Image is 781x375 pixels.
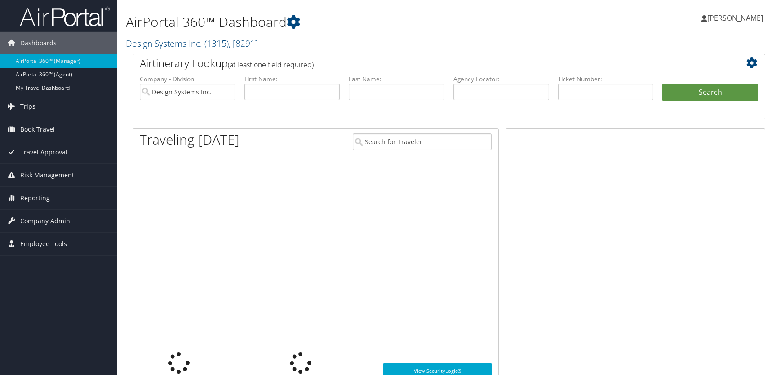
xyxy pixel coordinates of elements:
[20,32,57,54] span: Dashboards
[20,233,67,255] span: Employee Tools
[126,37,258,49] a: Design Systems Inc.
[349,75,444,84] label: Last Name:
[662,84,758,101] button: Search
[20,118,55,141] span: Book Travel
[140,130,240,149] h1: Traveling [DATE]
[126,13,557,31] h1: AirPortal 360™ Dashboard
[20,210,70,232] span: Company Admin
[453,75,549,84] label: Agency Locator:
[229,37,258,49] span: , [ 8291 ]
[20,6,110,27] img: airportal-logo.png
[140,75,235,84] label: Company - Division:
[228,60,314,70] span: (at least one field required)
[707,13,763,23] span: [PERSON_NAME]
[20,141,67,163] span: Travel Approval
[204,37,229,49] span: ( 1315 )
[140,56,706,71] h2: Airtinerary Lookup
[20,95,35,118] span: Trips
[244,75,340,84] label: First Name:
[353,133,492,150] input: Search for Traveler
[20,164,74,186] span: Risk Management
[20,187,50,209] span: Reporting
[558,75,654,84] label: Ticket Number:
[701,4,772,31] a: [PERSON_NAME]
